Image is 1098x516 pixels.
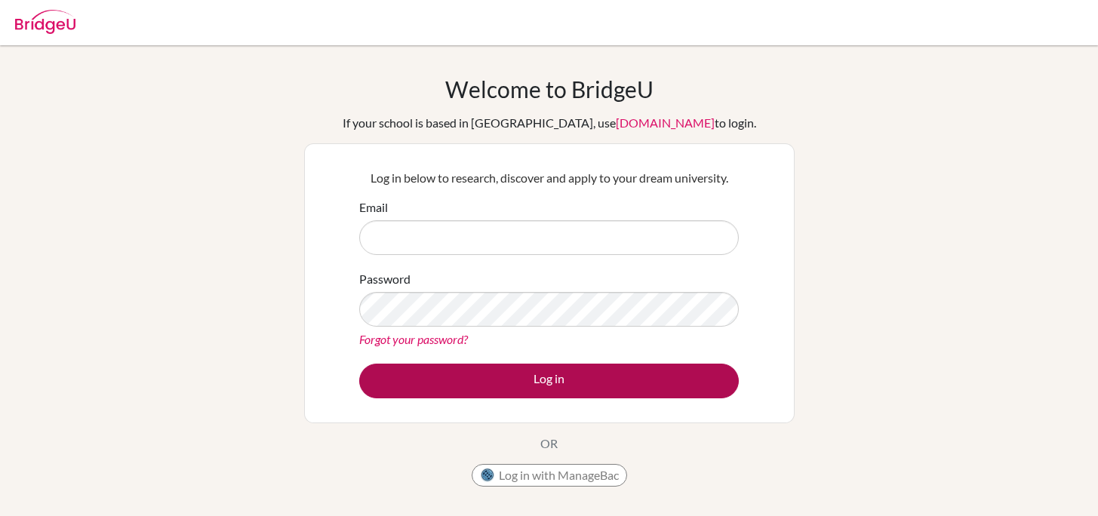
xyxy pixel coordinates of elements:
button: Log in [359,364,739,398]
div: If your school is based in [GEOGRAPHIC_DATA], use to login. [343,114,756,132]
p: Log in below to research, discover and apply to your dream university. [359,169,739,187]
a: Forgot your password? [359,332,468,346]
p: OR [540,435,558,453]
a: [DOMAIN_NAME] [616,115,715,130]
img: Bridge-U [15,10,75,34]
h1: Welcome to BridgeU [445,75,654,103]
label: Email [359,198,388,217]
label: Password [359,270,411,288]
button: Log in with ManageBac [472,464,627,487]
